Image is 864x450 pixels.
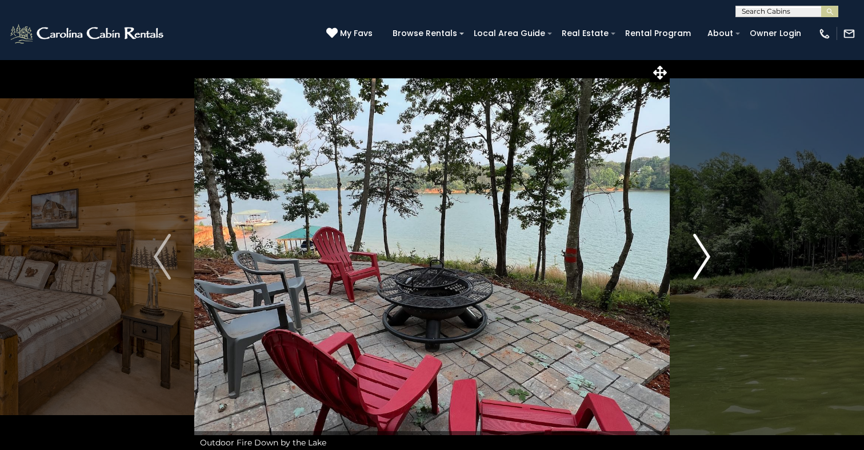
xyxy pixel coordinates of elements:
[693,234,710,280] img: arrow
[9,22,167,45] img: White-1-2.png
[340,27,373,39] span: My Favs
[326,27,375,40] a: My Favs
[387,25,463,42] a: Browse Rentals
[468,25,551,42] a: Local Area Guide
[702,25,739,42] a: About
[843,27,855,40] img: mail-regular-white.png
[744,25,807,42] a: Owner Login
[154,234,171,280] img: arrow
[619,25,697,42] a: Rental Program
[818,27,831,40] img: phone-regular-white.png
[556,25,614,42] a: Real Estate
